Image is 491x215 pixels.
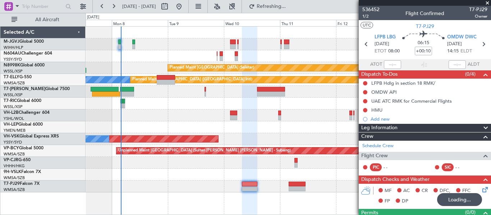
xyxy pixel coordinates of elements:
span: ELDT [460,48,472,55]
span: VP-CJR [4,158,18,162]
div: PIC [370,163,382,171]
span: Dispatch Checks and Weather [361,176,430,184]
span: OMDW DWC [447,34,477,41]
span: 536452 [362,6,380,13]
div: Loading... [437,193,482,206]
span: MF [385,187,391,195]
div: Mon 8 [112,20,168,26]
span: 08:00 [388,48,400,55]
span: DFC, [440,187,450,195]
span: M-JGVJ [4,39,19,44]
a: VH-L2BChallenger 604 [4,111,50,115]
div: Wed 10 [224,20,280,26]
span: FP [385,198,390,205]
div: Add new [371,116,487,122]
div: - - [455,164,472,170]
span: 14:15 [447,48,459,55]
a: T7-PJ29Falcon 7X [4,182,40,186]
span: T7-ELLY [4,75,19,79]
span: VH-LEP [4,122,18,127]
span: DP [402,198,408,205]
span: LFPB LBG [375,34,396,41]
div: [DATE] [87,14,99,20]
div: - - [384,164,400,170]
span: VP-BCY [4,146,19,150]
a: WIHH/HLP [4,45,23,50]
span: T7-PJ29 [4,182,20,186]
button: All Aircraft [8,14,78,25]
a: N8998KGlobal 6000 [4,63,45,67]
button: UTC [361,22,373,28]
a: VHHH/HKG [4,163,25,169]
a: VP-CJRG-650 [4,158,31,162]
div: SIC [442,163,454,171]
a: VH-VSKGlobal Express XRS [4,134,59,139]
span: [DATE] - [DATE] [122,3,156,10]
a: VH-LEPGlobal 6000 [4,122,43,127]
span: Dispatch To-Dos [361,70,398,79]
span: ETOT [375,48,386,55]
span: 9H-VSLK [4,170,21,174]
a: T7-[PERSON_NAME]Global 7500 [4,87,70,91]
span: Crew [361,132,373,141]
a: WMSA/SZB [4,175,25,181]
span: T7-PJ29 [469,6,487,13]
span: ALDT [468,61,479,68]
div: Tue 9 [168,20,224,26]
div: Planned Maint [GEOGRAPHIC_DATA] ([GEOGRAPHIC_DATA] Intl) [132,74,252,85]
a: YSSY/SYD [4,57,22,62]
span: AC [403,187,410,195]
span: VH-L2B [4,111,19,115]
span: FFC [462,187,471,195]
span: CR [422,187,428,195]
button: Refreshing... [245,1,289,12]
span: 1/2 [362,13,380,19]
input: --:-- [384,60,401,69]
a: T7-ELLYG-550 [4,75,32,79]
span: (0/4) [465,70,476,78]
div: UAE ATC RMK for Commercial Flights [371,98,452,104]
span: All Aircraft [19,17,76,22]
a: VP-BCYGlobal 5000 [4,146,43,150]
span: Leg Information [361,124,398,132]
span: N8998K [4,63,20,67]
a: YSHL/WOL [4,116,24,121]
div: Flight Confirmed [405,10,444,17]
a: WMSA/SZB [4,80,25,86]
div: Fri 12 [336,20,392,26]
span: [DATE] [375,41,389,48]
span: T7-PJ29 [416,23,434,30]
span: ATOT [370,61,382,68]
div: Unplanned Maint [GEOGRAPHIC_DATA] (Sultan [PERSON_NAME] [PERSON_NAME] - Subang) [118,145,291,156]
span: N604AU [4,51,21,56]
a: WSSL/XSP [4,69,23,74]
a: YMEN/MEB [4,128,26,133]
div: Planned Maint [GEOGRAPHIC_DATA] (Seletar) [170,62,254,73]
span: Refreshing... [256,4,286,9]
a: WSSL/XSP [4,104,23,109]
a: N604AUChallenger 604 [4,51,52,56]
a: WMSA/SZB [4,187,25,192]
div: HMU [371,107,382,113]
a: 9H-VSLKFalcon 7X [4,170,41,174]
a: WSSL/XSP [4,92,23,98]
a: Schedule Crew [362,142,394,150]
span: Flight Crew [361,152,388,160]
div: Thu 11 [280,20,336,26]
div: LFPB Hdlg in section 18 RMK/ [371,80,435,86]
span: [DATE] [447,41,462,48]
a: M-JGVJGlobal 5000 [4,39,44,44]
span: T7-[PERSON_NAME] [4,87,45,91]
a: YSSY/SYD [4,140,22,145]
span: 06:15 [418,39,429,47]
input: Trip Number [22,1,63,12]
span: T7-RIC [4,99,17,103]
div: OMDW API [371,89,397,95]
a: WMSA/SZB [4,151,25,157]
span: Owner [469,13,487,19]
a: T7-RICGlobal 6000 [4,99,41,103]
span: VH-VSK [4,134,19,139]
